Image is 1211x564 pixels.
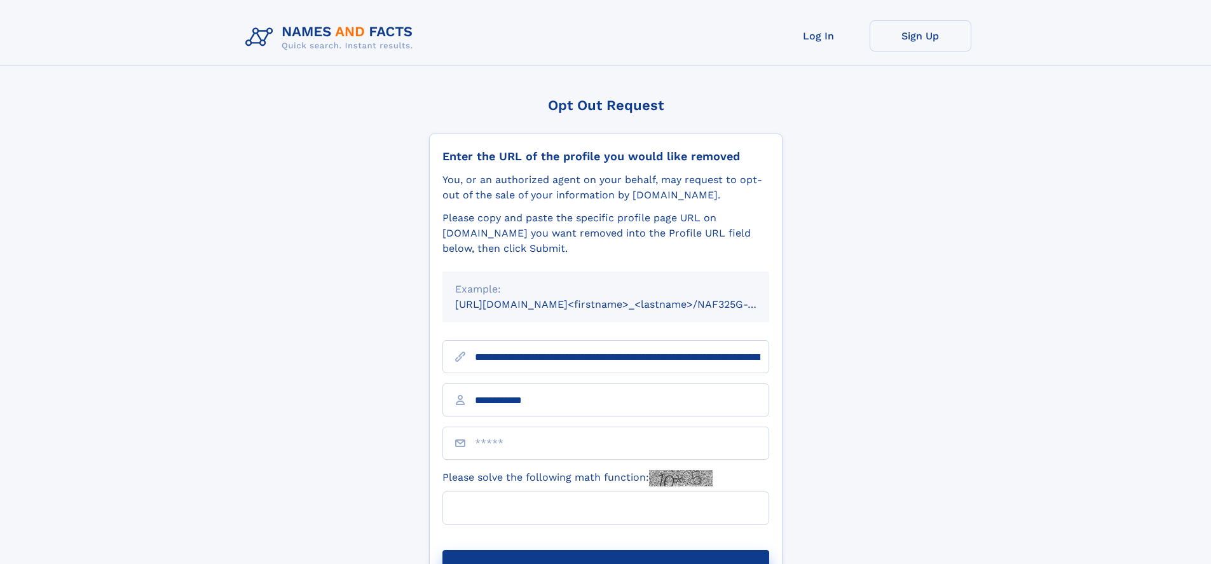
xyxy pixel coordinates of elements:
div: Example: [455,282,756,297]
div: Enter the URL of the profile you would like removed [442,149,769,163]
img: Logo Names and Facts [240,20,423,55]
div: Opt Out Request [429,97,783,113]
div: Please copy and paste the specific profile page URL on [DOMAIN_NAME] you want removed into the Pr... [442,210,769,256]
label: Please solve the following math function: [442,470,713,486]
div: You, or an authorized agent on your behalf, may request to opt-out of the sale of your informatio... [442,172,769,203]
small: [URL][DOMAIN_NAME]<firstname>_<lastname>/NAF325G-xxxxxxxx [455,298,793,310]
a: Sign Up [870,20,971,52]
a: Log In [768,20,870,52]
